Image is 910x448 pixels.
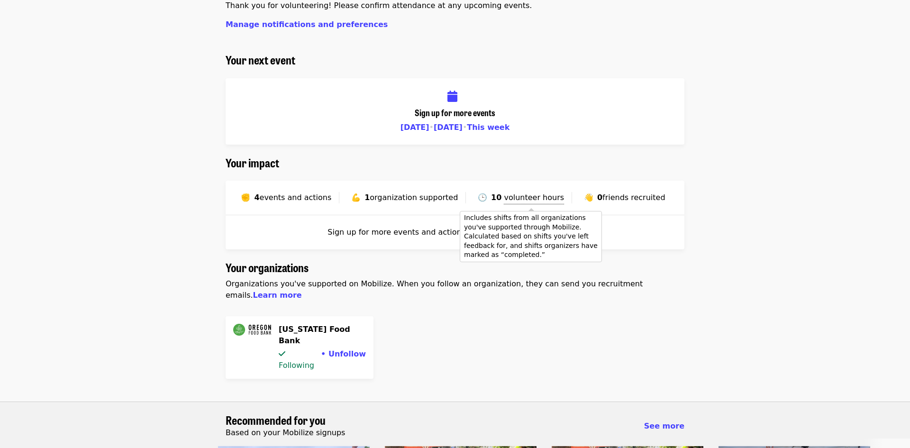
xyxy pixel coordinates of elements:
[597,193,602,202] strong: 0
[491,193,501,202] strong: 10
[504,193,564,202] span: volunteer hours
[226,316,373,379] a: [US_STATE] Food Bankcheck iconFollowing • Unfollow
[226,51,295,68] span: Your next event
[364,193,370,202] strong: 1
[226,428,345,437] span: Based on your Mobilize signups
[226,259,309,275] span: Your organizations
[602,193,665,202] span: friends recruited
[226,1,532,10] span: Thank you for volunteering! Please confirm attendance at any upcoming events.
[233,324,271,336] img: Oregon Food Bank Logo
[644,421,684,430] span: See more
[279,361,314,370] span: Following
[644,421,684,432] a: See more
[434,123,463,132] a: [DATE]
[253,291,302,300] a: Learn more
[415,106,495,119] span: Sign up for more events
[226,20,388,29] a: Manage notifications and preferences
[279,348,366,371] div: •
[218,413,692,439] div: Recommended for you
[584,193,593,202] span: waving hand emoji
[226,413,345,427] a: Recommended for you
[279,324,366,347] h4: [US_STATE] Food Bank
[328,227,465,238] span: Sign up for more events and actions
[328,349,366,358] span: Unfollow
[279,349,285,358] i: check icon
[463,123,467,132] span: •
[400,123,429,132] a: [DATE]
[467,123,510,132] a: This week
[260,193,332,202] span: events and actions
[226,411,326,428] span: Recommended for you
[370,193,458,202] span: organization supported
[447,90,457,103] i: calendar icon
[429,123,434,132] span: •
[478,193,487,202] span: clock face three o'clock emoji
[241,193,250,202] span: raised fist emoji
[460,211,602,262] div: Includes shifts from all organizations you've supported through Mobilize. Calculated based on shi...
[351,193,361,202] span: flexed biceps emoji
[226,279,643,300] span: Organizations you've supported on Mobilize. When you follow an organization, they can send you re...
[254,193,259,202] strong: 4
[226,154,279,171] span: Your impact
